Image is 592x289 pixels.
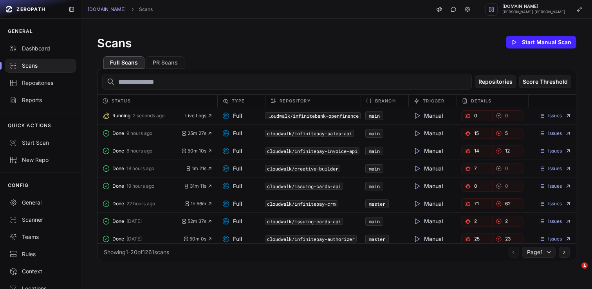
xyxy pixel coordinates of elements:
[97,36,132,50] h1: Scans
[474,236,480,242] span: 25
[369,218,380,224] a: main
[461,216,493,227] a: 2
[522,247,556,258] button: Page1
[112,183,124,189] span: Done
[222,129,242,137] span: Full
[112,165,124,172] span: Done
[88,6,126,13] a: [DOMAIN_NAME]
[492,110,523,121] a: 0
[369,236,385,242] a: master
[133,113,164,119] span: 2 seconds ago
[474,201,479,207] span: 71
[222,182,242,190] span: Full
[505,218,508,224] span: 2
[104,248,169,256] div: Showing 1 - 20 of 1261 scans
[502,10,565,14] span: [PERSON_NAME] [PERSON_NAME]
[112,236,124,242] span: Done
[9,79,72,87] div: Repositories
[565,262,584,281] iframe: Intercom live chat
[9,139,72,147] div: Start Scan
[413,112,443,120] span: Manual
[126,165,154,172] span: 18 hours ago
[185,113,213,119] button: Live Logs
[183,236,213,242] span: 50m 0s
[232,96,245,106] span: Type
[265,112,361,119] code: cloudwalk/infinitebank-openfinance
[527,248,543,256] span: Page 1
[492,216,523,227] a: 2
[413,165,443,172] span: Manual
[413,182,443,190] span: Manual
[375,96,396,106] span: Branch
[461,145,493,156] a: 14
[112,201,124,207] span: Done
[9,62,72,70] div: Scans
[471,96,492,106] span: Details
[102,128,181,139] button: Done 9 hours ago
[539,236,571,242] a: Issues
[539,113,571,119] a: Issues
[413,217,443,225] span: Manual
[9,96,72,104] div: Reports
[581,262,588,269] span: 1
[539,148,571,154] a: Issues
[369,183,380,189] a: main
[9,156,72,164] div: New Repo
[492,128,523,139] a: 5
[8,182,29,188] p: CONFIG
[139,6,153,13] a: Scans
[112,113,130,119] span: Running
[3,3,62,16] a: ZEROPATH
[461,110,493,121] a: 0
[492,145,523,156] a: 12
[505,130,508,136] span: 5
[461,198,493,209] button: 71
[8,122,52,129] p: QUICK ACTIONS
[369,165,380,172] a: main
[184,201,213,207] span: 1h 56m
[112,148,124,154] span: Done
[186,165,213,172] button: 1m 21s
[461,163,493,174] button: 7
[423,96,444,106] span: Trigger
[9,233,72,241] div: Teams
[492,181,523,192] button: 0
[505,113,508,119] span: 0
[222,112,242,120] span: Full
[126,236,142,242] span: [DATE]
[102,110,185,121] button: Running 2 seconds ago
[506,36,576,48] button: Start Manual Scan
[265,183,343,190] code: cloudwalk/issuing-cards-api
[126,218,142,224] span: [DATE]
[112,96,131,106] span: Status
[474,218,477,224] span: 2
[280,96,311,106] span: Repository
[181,130,213,136] button: 25m 27s
[369,130,380,136] a: main
[181,218,213,224] button: 52m 37s
[222,165,242,172] span: Full
[102,198,184,209] button: Done 22 hours ago
[102,233,183,244] button: Done [DATE]
[126,183,154,189] span: 19 hours ago
[492,198,523,209] a: 62
[126,130,152,136] span: 9 hours ago
[181,148,213,154] button: 50m 10s
[9,199,72,206] div: General
[519,75,571,88] button: Score Threshold
[184,183,213,189] button: 31m 11s
[492,163,523,174] button: 0
[474,165,477,172] span: 7
[461,128,493,139] button: 15
[461,233,493,244] button: 25
[102,163,185,174] button: Done 18 hours ago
